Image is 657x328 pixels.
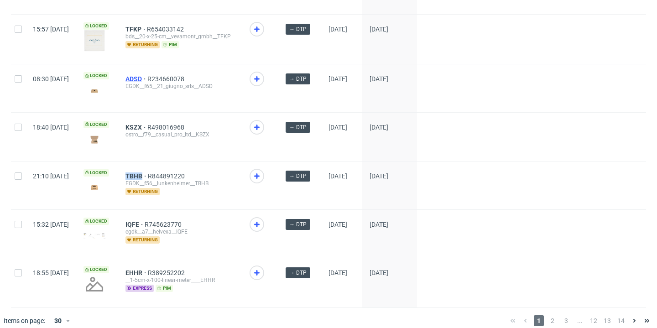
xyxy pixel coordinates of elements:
div: bds__20-x-25-cm__vevamont_gmbh__TFKP [125,33,235,40]
span: Locked [83,121,109,128]
span: 13 [602,315,612,326]
span: [DATE] [328,75,347,83]
span: [DATE] [328,124,347,131]
span: Locked [83,169,109,177]
span: 21:10 [DATE] [33,172,69,180]
a: IQFE [125,221,145,228]
span: pim [156,285,173,292]
span: 2 [547,315,558,326]
span: → DTP [289,25,307,33]
span: Locked [83,22,109,30]
a: R844891220 [148,172,187,180]
span: 15:32 [DATE] [33,221,69,228]
span: Items on page: [4,316,45,325]
span: → DTP [289,172,307,180]
span: returning [125,41,160,48]
span: → DTP [289,75,307,83]
span: [DATE] [370,269,388,276]
span: Locked [83,72,109,79]
a: EHHR [125,269,148,276]
a: ADSD [125,75,147,83]
span: 08:30 [DATE] [33,75,69,83]
span: 14 [616,315,626,326]
span: 1 [534,315,544,326]
a: R498016968 [147,124,186,131]
a: KSZX [125,124,147,131]
div: __1-5cm-x-100-linear-meter____EHHR [125,276,235,284]
img: version_two_editor_design [83,181,105,193]
a: TBHB [125,172,148,180]
span: express [125,285,154,292]
span: [DATE] [328,221,347,228]
span: 15:57 [DATE] [33,26,69,33]
span: [DATE] [328,26,347,33]
span: Locked [83,266,109,273]
span: 18:55 [DATE] [33,269,69,276]
img: version_two_editor_design.png [83,30,105,52]
div: 30 [49,314,65,327]
img: version_two_editor_design.png [83,230,105,242]
span: Locked [83,218,109,225]
span: 3 [561,315,571,326]
span: ... [575,315,585,326]
span: 18:40 [DATE] [33,124,69,131]
div: ostro__f79__casual_pro_ltd__KSZX [125,131,235,138]
div: EGDK__f56__lunkenheimer__TBHB [125,180,235,187]
span: returning [125,236,160,244]
span: [DATE] [370,172,388,180]
img: version_two_editor_design [83,84,105,97]
span: pim [162,41,179,48]
span: [DATE] [370,221,388,228]
span: [DATE] [328,269,347,276]
a: TFKP [125,26,147,33]
span: → DTP [289,123,307,131]
a: R745623770 [145,221,183,228]
span: returning [125,188,160,195]
img: no_design.png [83,273,105,295]
span: → DTP [289,269,307,277]
a: R654033142 [147,26,186,33]
span: [DATE] [370,26,388,33]
div: egdk__a7__helvexa__IQFE [125,228,235,235]
span: [DATE] [328,172,347,180]
span: → DTP [289,220,307,229]
a: R234660078 [147,75,186,83]
div: EGDK__f65__21_giugno_srls__ADSD [125,83,235,90]
img: version_two_editor_design.png [83,133,105,145]
span: [DATE] [370,124,388,131]
a: R389252202 [148,269,187,276]
span: 12 [589,315,599,326]
span: [DATE] [370,75,388,83]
